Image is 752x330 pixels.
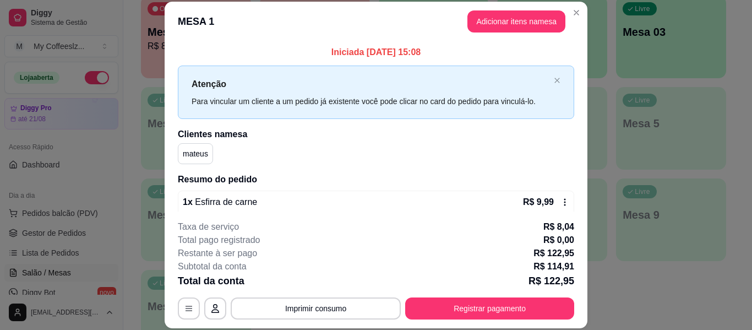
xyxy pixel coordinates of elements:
[178,128,574,141] h2: Clientes na mesa
[533,247,574,260] p: R$ 122,95
[554,77,560,84] button: close
[178,220,239,234] p: Taxa de serviço
[183,196,257,209] p: 1 x
[568,4,585,21] button: Close
[543,234,574,247] p: R$ 0,00
[192,95,549,107] div: Para vincular um cliente a um pedido já existente você pode clicar no card do pedido para vinculá...
[178,234,260,247] p: Total pago registrado
[467,10,565,33] button: Adicionar itens namesa
[231,297,401,320] button: Imprimir consumo
[178,247,257,260] p: Restante à ser pago
[543,220,574,234] p: R$ 8,04
[533,260,574,273] p: R$ 114,91
[193,197,257,207] span: Esfirra de carne
[178,260,247,273] p: Subtotal da conta
[405,297,574,320] button: Registrar pagamento
[192,77,549,91] p: Atenção
[178,173,574,186] h2: Resumo do pedido
[523,196,554,209] p: R$ 9,99
[183,148,208,159] p: mateus
[165,2,587,41] header: MESA 1
[178,273,244,289] p: Total da conta
[178,46,574,59] p: Iniciada [DATE] 15:08
[528,273,574,289] p: R$ 122,95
